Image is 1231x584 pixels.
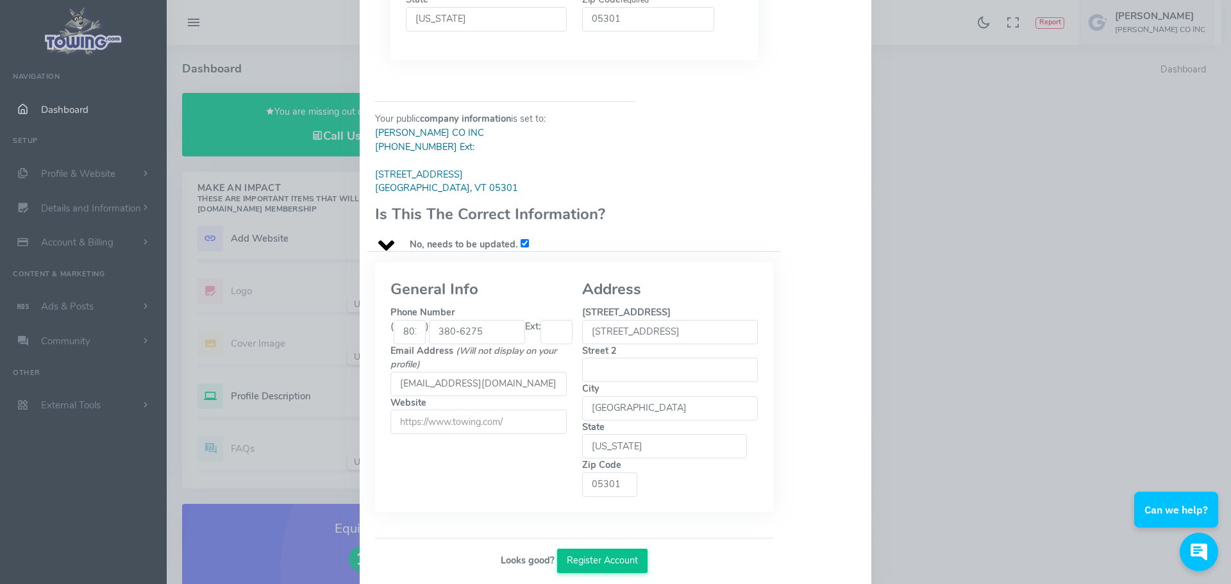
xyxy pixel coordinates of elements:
blockquote: [PERSON_NAME] CO INC [PHONE_NUMBER] Ext: [STREET_ADDRESS] [GEOGRAPHIC_DATA], VT 05301 [375,126,635,196]
input: Website [390,410,567,434]
div: Ext: [390,320,573,344]
b: City [582,382,599,395]
input: No, needs to be updated. [521,239,529,247]
div: Your public is set to: [367,91,643,251]
b: company information [420,112,511,125]
b: State [582,421,605,433]
i: (Will not display on your profile) [390,344,557,371]
b: Zip Code [582,458,621,471]
div: ( [390,320,394,344]
input: City [582,396,758,421]
input: Zip Code [582,472,638,497]
iframe: Conversations [1125,456,1231,584]
h3: Is This The Correct Information? [375,206,635,222]
b: Address [582,279,641,299]
select: State [582,434,748,458]
b: No, needs to be updated. [410,238,518,251]
input: Street 2 [582,358,758,382]
b: Street 2 [582,344,617,357]
input: [STREET_ADDRESS] [582,320,758,344]
input: Email Address (Will not display on your profile) [390,372,567,396]
input: Phone Number ()Ext: [394,320,426,344]
div: ) [426,320,429,344]
b: Website [390,396,426,409]
button: Register Account [557,549,648,573]
input: Phone Number ()Ext: [429,320,525,344]
select: State [406,7,567,31]
b: Email Address [390,344,453,357]
b: [STREET_ADDRESS] [582,306,671,319]
b: Looks good? [501,553,555,566]
input: Phone Number ()Ext: [540,320,573,344]
b: General Info [390,279,478,299]
b: Phone Number [390,306,455,319]
input: Zip Coderequired [582,7,715,31]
